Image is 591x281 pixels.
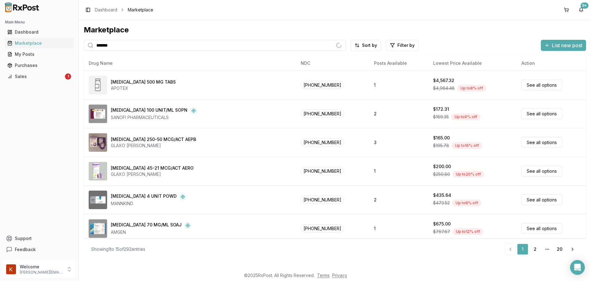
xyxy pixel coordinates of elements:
[452,171,484,178] div: Up to 20 % off
[362,42,377,48] span: Sort by
[301,138,344,147] span: [PHONE_NUMBER]
[111,171,194,177] div: GLAXO [PERSON_NAME]
[554,244,565,255] a: 20
[433,106,449,112] div: $172.31
[397,42,415,48] span: Filter by
[301,81,344,89] span: [PHONE_NUMBER]
[111,114,197,121] div: SANOFI PHARMACEUTICALS
[111,79,176,85] div: [MEDICAL_DATA] 500 MG TABS
[95,7,153,13] nav: breadcrumb
[541,40,586,51] button: List new post
[451,114,480,120] div: Up to 9 % off
[301,167,344,175] span: [PHONE_NUMBER]
[369,214,428,243] td: 1
[452,142,482,149] div: Up to 16 % off
[6,264,16,274] img: User avatar
[433,171,450,177] span: $250.80
[91,246,145,252] div: Showing 1 to 15 of 292 entries
[521,108,562,119] a: See all options
[576,5,586,15] button: 9+
[111,229,191,235] div: AMGEN
[566,244,579,255] a: Go to next page
[521,194,562,205] a: See all options
[433,221,451,227] div: $675.00
[521,80,562,90] a: See all options
[2,60,76,70] button: Purchases
[65,73,71,80] div: 1
[541,43,586,49] a: List new post
[369,99,428,128] td: 2
[433,135,450,141] div: $165.00
[433,143,449,149] span: $195.78
[89,133,107,152] img: Advair Diskus 250-50 MCG/ACT AEPB
[89,162,107,180] img: Advair HFA 45-21 MCG/ACT AERO
[2,38,76,48] button: Marketplace
[369,56,428,71] th: Posts Available
[433,192,451,198] div: $435.64
[2,49,76,59] button: My Posts
[84,56,296,71] th: Drug Name
[111,85,176,91] div: APOTEX
[517,56,586,71] th: Action
[111,200,187,207] div: MANNKIND
[5,27,74,38] a: Dashboard
[89,191,107,209] img: Afrezza 4 UNIT POWD
[111,222,182,229] div: [MEDICAL_DATA] 70 MG/ML SOAJ
[2,244,76,255] button: Feedback
[111,136,196,143] div: [MEDICAL_DATA] 250-50 MCG/ACT AEPB
[433,163,451,170] div: $200.00
[529,244,541,255] a: 2
[581,2,589,9] div: 9+
[2,27,76,37] button: Dashboard
[332,273,347,278] a: Privacy
[5,20,74,25] h2: Main Menu
[452,228,483,235] div: Up to 12 % off
[505,244,579,255] nav: pagination
[89,219,107,238] img: Aimovig 70 MG/ML SOAJ
[20,270,62,275] p: [PERSON_NAME][EMAIL_ADDRESS][DOMAIN_NAME]
[128,7,153,13] span: Marketplace
[7,29,71,35] div: Dashboard
[517,244,528,255] a: 1
[5,38,74,49] a: Marketplace
[5,49,74,60] a: My Posts
[89,76,107,94] img: Abiraterone Acetate 500 MG TABS
[433,77,454,84] div: $4,567.32
[301,196,344,204] span: [PHONE_NUMBER]
[433,85,455,91] span: $4,964.48
[5,71,74,82] a: Sales1
[369,157,428,185] td: 1
[433,200,450,206] span: $473.52
[369,71,428,99] td: 1
[7,62,71,68] div: Purchases
[5,60,74,71] a: Purchases
[521,166,562,176] a: See all options
[2,72,76,81] button: Sales1
[89,105,107,123] img: Admelog SoloStar 100 UNIT/ML SOPN
[521,137,562,148] a: See all options
[111,165,194,171] div: [MEDICAL_DATA] 45-21 MCG/ACT AERO
[457,85,486,92] div: Up to 8 % off
[301,110,344,118] span: [PHONE_NUMBER]
[95,7,117,13] a: Dashboard
[369,185,428,214] td: 2
[2,233,76,244] button: Support
[20,264,62,270] p: Welcome
[111,193,177,200] div: [MEDICAL_DATA] 4 UNIT POWD
[296,56,369,71] th: NDC
[428,56,517,71] th: Lowest Price Available
[7,40,71,46] div: Marketplace
[452,200,481,206] div: Up to 8 % off
[7,73,64,80] div: Sales
[521,223,562,234] a: See all options
[111,107,187,114] div: [MEDICAL_DATA] 100 UNIT/ML SOPN
[552,42,582,49] span: List new post
[369,128,428,157] td: 3
[433,229,450,235] span: $767.67
[351,40,381,51] button: Sort by
[111,143,196,149] div: GLAXO [PERSON_NAME]
[317,273,330,278] a: Terms
[2,2,42,12] img: RxPost Logo
[15,246,36,253] span: Feedback
[84,25,586,35] div: Marketplace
